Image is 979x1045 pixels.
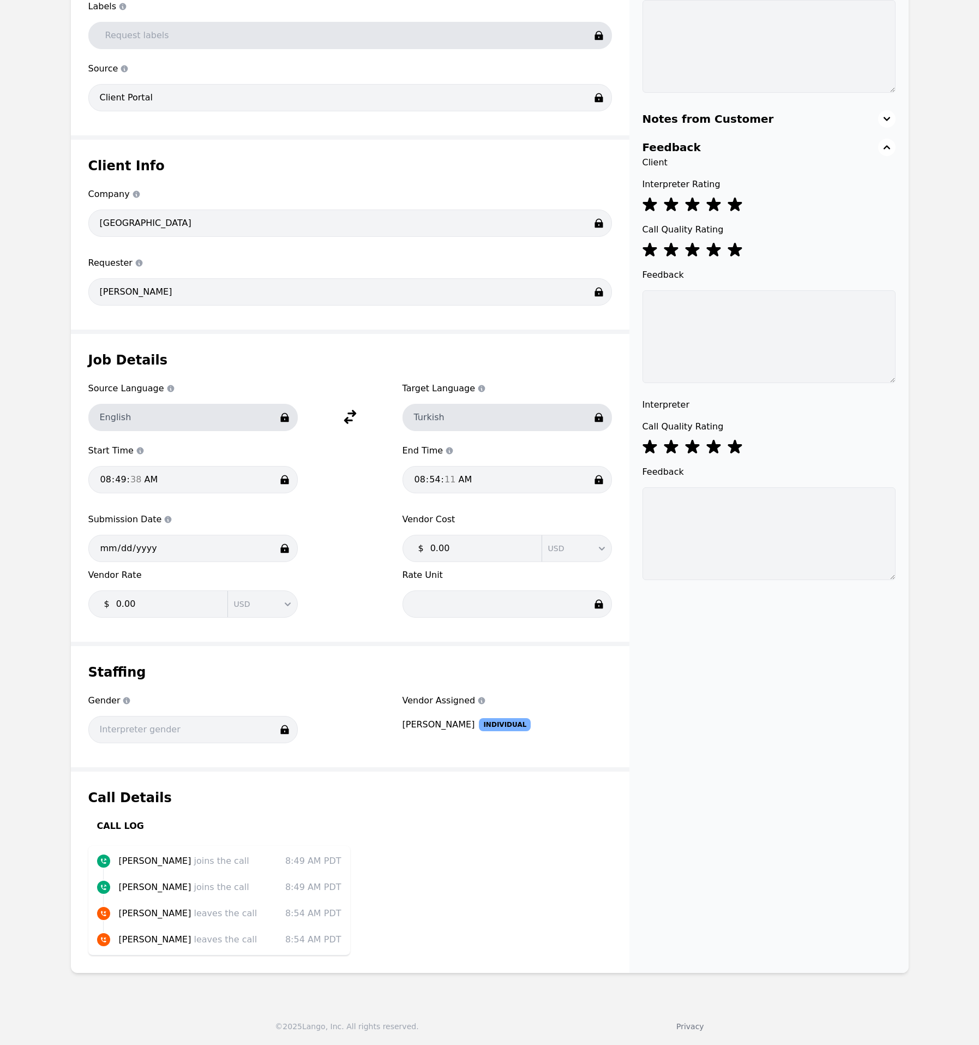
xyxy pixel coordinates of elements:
[403,694,612,707] span: Vendor Assigned
[119,855,277,868] p: joins the call
[642,398,896,411] span: Interpreter
[119,856,191,866] span: [PERSON_NAME]
[88,444,298,457] span: Start Time
[275,1021,418,1032] div: © 2025 Lango, Inc. All rights reserved.
[424,538,535,559] input: 0.00
[88,716,298,743] input: Interpreter gender
[403,513,612,526] span: Vendor Cost
[642,178,896,191] span: Interpreter Rating
[88,694,298,707] span: Gender
[119,907,277,920] p: leaves the call
[642,140,701,155] h3: Feedback
[285,933,341,946] time: 8:54 AM PDT
[642,420,896,433] span: Call Quality Rating
[642,465,896,479] span: Feedback
[642,223,896,236] span: Call Quality Rating
[285,907,341,920] time: 8:54 AM PDT
[119,908,191,918] span: [PERSON_NAME]
[642,111,774,127] h3: Notes from Customer
[110,593,221,615] input: 0.00
[119,934,191,945] span: [PERSON_NAME]
[88,789,612,807] h1: Call Details
[119,933,277,946] p: leaves the call
[88,664,612,681] h1: Staffing
[88,256,612,270] span: Requester
[88,351,612,369] h1: Job Details
[642,268,896,282] span: Feedback
[403,382,612,395] span: Target Language
[97,820,612,833] h3: Call Log
[479,718,531,731] span: Individual
[88,157,612,175] h1: Client Info
[403,444,612,457] span: End Time
[642,156,896,169] span: Client
[119,882,191,892] span: [PERSON_NAME]
[88,513,298,526] span: Submission Date
[104,598,110,611] span: $
[285,881,341,894] time: 8:49 AM PDT
[88,382,298,395] span: Source Language
[403,569,612,582] span: Rate Unit
[403,718,475,731] div: [PERSON_NAME]
[88,569,298,582] span: Vendor Rate
[676,1022,704,1031] a: Privacy
[88,188,612,201] span: Company
[119,881,277,894] p: joins the call
[285,855,341,868] time: 8:49 AM PDT
[88,62,612,75] span: Source
[418,542,424,555] span: $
